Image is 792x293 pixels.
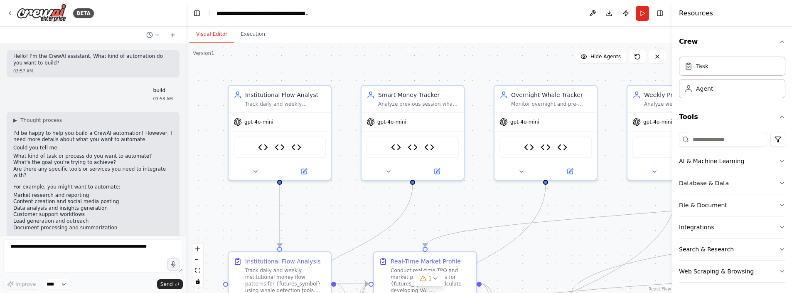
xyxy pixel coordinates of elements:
[13,53,173,66] p: Hello! I'm the CrewAI assistant. What kind of automation do you want to build?
[679,129,785,289] div: Tools
[245,101,326,107] div: Track daily and weekly institutional money flow patterns for {futures_symbol}. Identify where sma...
[245,257,321,266] div: Institutional Flow Analysis
[511,101,592,107] div: Monitor overnight and pre-market institutional activity for {futures_symbol}. Identify whale posi...
[377,119,406,125] span: gpt-4o-mini
[679,261,785,282] button: Web Scraping & Browsing
[189,26,234,43] button: Visual Editor
[13,153,173,160] li: What kind of task or process do you want to automate?
[494,85,598,181] div: Overnight Whale TrackerMonitor overnight and pre-market institutional activity for {futures_symbo...
[13,218,173,225] li: Lead generation and outreach
[291,142,301,152] img: MNQ Futures Market Data Tool
[679,53,785,105] div: Crew
[216,9,310,17] nav: breadcrumb
[3,279,39,290] button: Improve
[258,142,268,152] img: Swing Trading Data Tool
[192,254,203,265] button: zoom out
[391,142,401,152] img: Swing Trading Data Tool
[73,8,94,18] div: BETA
[413,271,445,286] button: 1
[192,243,203,287] div: React Flow controls
[679,238,785,260] button: Search & Research
[20,117,62,124] span: Thought process
[644,91,725,99] div: Weekly Profile Specialist
[17,4,66,22] img: Logo
[679,150,785,172] button: AI & Machine Learning
[576,50,626,63] button: Hide Agents
[228,85,332,181] div: Institutional Flow AnalystTrack daily and weekly institutional money flow patterns for {futures_s...
[679,216,785,238] button: Integrations
[160,281,173,288] span: Send
[546,166,593,176] button: Open in side panel
[336,280,368,288] g: Edge from 90139ca7-db38-408c-aab2-250eb164b4cc to 5a58f840-088e-468d-a5ed-1053624487b0
[378,101,459,107] div: Analyze previous session whale activity for {futures_symbol} to identify institutional positionin...
[143,30,163,40] button: Switch to previous chat
[696,62,708,70] div: Task
[13,199,173,205] li: Content creation and social media posting
[192,276,203,287] button: toggle interactivity
[679,8,713,18] h4: Resources
[361,85,465,181] div: Smart Money TrackerAnalyze previous session whale activity for {futures_symbol} to identify insti...
[679,172,785,194] button: Database & Data
[557,142,567,152] img: MNQ Futures Market Data Tool
[428,274,432,283] span: 1
[541,142,551,152] img: Whale Volume Detection Tool
[627,85,731,181] div: Weekly Profile SpecialistAnalyze weekly and monthly market profiles for {futures_symbol} using pr...
[13,145,173,151] p: Could you tell me:
[13,117,17,124] span: ▶
[13,225,173,231] li: Document processing and summarization
[524,142,534,152] img: Swing Trading Data Tool
[679,194,785,216] button: File & Document
[649,287,671,291] a: React Flow attribution
[424,142,434,152] img: MNQ Futures Market Data Tool
[280,166,327,176] button: Open in side panel
[13,184,173,191] p: For example, you might want to automate:
[13,117,62,124] button: ▶Thought process
[153,96,173,102] div: 03:58 AM
[696,84,713,93] div: Agent
[679,105,785,129] button: Tools
[391,257,461,266] div: Real-Time Market Profile
[245,91,326,99] div: Institutional Flow Analyst
[378,91,459,99] div: Smart Money Tracker
[191,7,203,19] button: Hide left sidebar
[192,243,203,254] button: zoom in
[510,119,539,125] span: gpt-4o-mini
[13,159,173,166] li: What's the goal you're trying to achieve?
[413,166,460,176] button: Open in side panel
[13,68,173,74] div: 03:57 AM
[13,166,173,179] li: Are there any specific tools or services you need to integrate with?
[193,50,214,57] div: Version 1
[590,53,621,60] span: Hide Agents
[511,91,592,99] div: Overnight Whale Tracker
[153,87,173,94] p: build
[234,26,272,43] button: Execution
[244,119,273,125] span: gpt-4o-mini
[275,184,284,247] g: Edge from 9b77af46-25f4-42a8-8d6d-04926ed386d4 to 90139ca7-db38-408c-aab2-250eb164b4cc
[167,258,180,271] button: Click to speak your automation idea
[13,211,173,218] li: Customer support workflows
[679,30,785,53] button: Crew
[408,142,418,152] img: Whale Volume Detection Tool
[654,7,666,19] button: Hide right sidebar
[13,192,173,199] li: Market research and reporting
[275,142,285,152] img: Whale Volume Detection Tool
[157,279,183,289] button: Send
[166,30,180,40] button: Start a new chat
[13,130,173,143] p: I'd be happy to help you build a CrewAI automation! However, I need more details about what you w...
[13,205,173,212] li: Data analysis and insights generation
[192,265,203,276] button: fit view
[15,281,36,288] span: Improve
[643,119,672,125] span: gpt-4o-mini
[644,101,725,107] div: Analyze weekly and monthly market profiles for {futures_symbol} using professional TPO analysis. ...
